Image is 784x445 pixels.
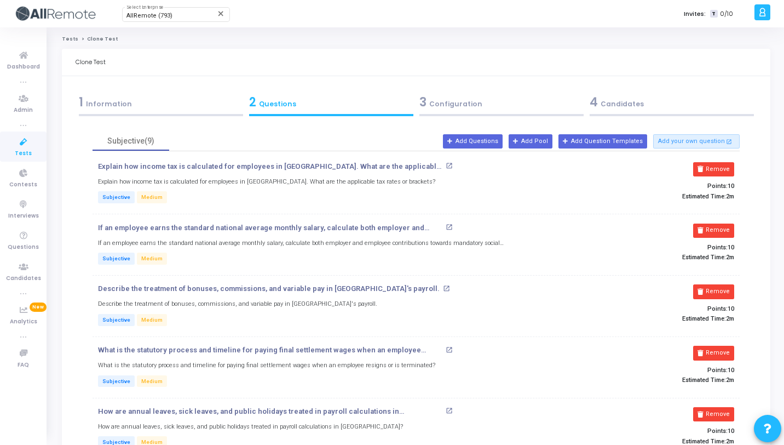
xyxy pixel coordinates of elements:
[509,134,552,149] button: Add Pool
[30,303,47,312] span: New
[726,138,732,145] mat-icon: open_in_new
[419,94,426,111] span: 3
[693,407,734,421] button: Remove
[693,346,734,360] button: Remove
[728,182,734,190] span: 10
[10,317,37,327] span: Analytics
[14,106,33,115] span: Admin
[8,212,39,221] span: Interviews
[529,244,734,251] p: Points:
[98,423,403,430] h5: How are annual leaves, sick leaves, and public holidays treated in payroll calculations in [GEOGR...
[726,376,734,384] span: 2m
[728,244,734,251] span: 10
[98,346,443,355] p: What is the statutory process and timeline for paying final settlement wages when an employee res...
[529,182,734,190] p: Points:
[693,284,734,299] button: Remove
[446,162,453,169] mat-icon: open_in_new
[728,367,734,374] span: 10
[137,253,167,265] span: Medium
[529,315,734,322] p: Estimated Time:
[726,193,734,200] span: 2m
[443,134,503,149] button: Add Questions
[62,36,770,43] nav: breadcrumb
[529,305,734,312] p: Points:
[98,191,135,203] span: Subjective
[529,427,734,435] p: Points:
[137,375,167,387] span: Medium
[98,284,440,293] p: Describe the treatment of bonuses, commissions, and variable pay in [GEOGRAPHIC_DATA]'s payroll.
[529,438,734,445] p: Estimated Time:
[62,36,78,42] a: Tests
[98,300,377,307] h5: Describe the treatment of bonuses, commissions, and variable pay in [GEOGRAPHIC_DATA]'s payroll.
[7,62,40,72] span: Dashboard
[98,178,435,185] h5: Explain how income tax is calculated for employees in [GEOGRAPHIC_DATA]. What are the applicable ...
[79,93,243,111] div: Information
[14,3,96,25] img: logo
[15,149,32,158] span: Tests
[98,362,435,369] h5: What is the statutory process and timeline for paying final settlement wages when an employee res...
[720,9,733,19] span: 0/10
[693,224,734,238] button: Remove
[446,346,453,353] mat-icon: open_in_new
[9,180,37,190] span: Contests
[98,407,443,416] p: How are annual leaves, sick leaves, and public holidays treated in payroll calculations in [GEOGR...
[249,94,256,111] span: 2
[726,315,734,322] span: 2m
[726,254,734,261] span: 2m
[446,407,453,414] mat-icon: open_in_new
[79,94,83,111] span: 1
[98,314,135,326] span: Subjective
[446,224,453,231] mat-icon: open_in_new
[529,376,734,384] p: Estimated Time:
[684,9,706,19] label: Invites:
[137,314,167,326] span: Medium
[246,90,416,119] a: 2Questions
[6,274,41,283] span: Candidates
[8,243,39,252] span: Questions
[249,93,413,111] div: Questions
[590,94,598,111] span: 4
[99,135,163,147] div: Subjective(9)
[76,90,246,119] a: 1Information
[728,427,734,435] span: 10
[18,361,29,370] span: FAQ
[416,90,586,119] a: 3Configuration
[98,224,443,232] p: If an employee earns the standard national average monthly salary, calculate both employer and em...
[586,90,757,119] a: 4Candidates
[76,49,106,76] div: Clone Test
[693,162,734,176] button: Remove
[710,10,717,18] span: T
[126,12,172,19] span: AllRemote (793)
[728,305,734,312] span: 10
[98,162,443,171] p: Explain how income tax is calculated for employees in [GEOGRAPHIC_DATA]. What are the applicable ...
[443,285,450,292] mat-icon: open_in_new
[87,36,118,42] span: Clone Test
[529,367,734,374] p: Points:
[98,253,135,265] span: Subjective
[558,134,647,149] button: Add Question Templates
[419,93,584,111] div: Configuration
[653,134,740,149] button: Add your own question
[217,9,226,18] mat-icon: Clear
[529,193,734,200] p: Estimated Time:
[98,375,135,387] span: Subjective
[726,438,734,445] span: 2m
[529,254,734,261] p: Estimated Time:
[137,191,167,203] span: Medium
[590,93,754,111] div: Candidates
[98,239,518,247] h5: If an employee earns the standard national average monthly salary, calculate both employer and em...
